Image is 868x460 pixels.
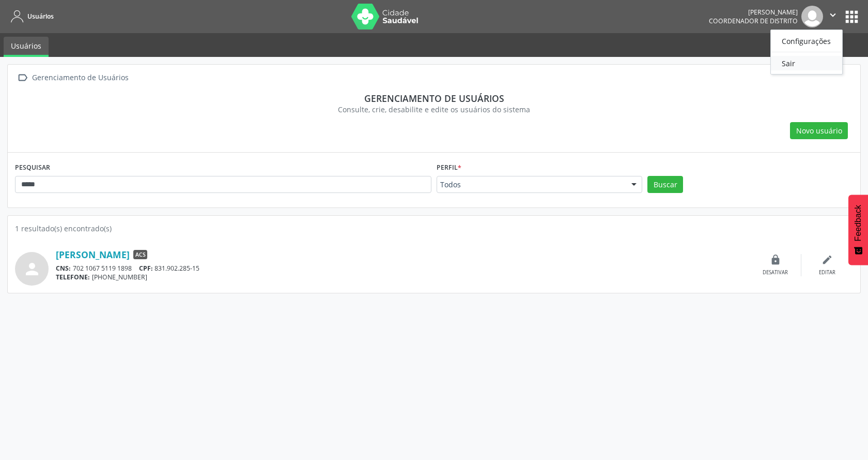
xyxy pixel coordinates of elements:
i: edit [822,254,833,265]
button: Novo usuário [790,122,848,140]
a: Configurações [771,34,842,48]
div: [PHONE_NUMBER] [56,273,750,281]
button:  [823,6,843,27]
a: Usuários [7,8,54,25]
div: Consulte, crie, desabilite e edite os usuários do sistema [22,104,846,115]
a:  Gerenciamento de Usuários [15,70,130,85]
span: ACS [133,250,147,259]
a: Sair [771,56,842,70]
div: 702 1067 5119 1898 831.902.285-15 [56,264,750,273]
span: Coordenador de Distrito [709,17,798,25]
div: Gerenciamento de Usuários [30,70,130,85]
label: Perfil [437,160,461,176]
div: Editar [819,269,835,276]
i: person [23,260,41,278]
span: Feedback [854,205,863,241]
img: img [801,6,823,27]
span: CNS: [56,264,71,273]
span: TELEFONE: [56,273,90,281]
span: Novo usuário [796,125,842,136]
button: Feedback - Mostrar pesquisa [848,195,868,265]
span: Usuários [27,12,54,21]
button: Buscar [647,176,683,194]
i: lock [770,254,781,265]
div: Desativar [763,269,788,276]
a: [PERSON_NAME] [56,249,130,260]
div: Gerenciamento de usuários [22,93,846,104]
span: CPF: [139,264,153,273]
div: 1 resultado(s) encontrado(s) [15,223,853,234]
span: Todos [440,180,621,190]
ul:  [770,29,843,75]
a: Usuários [4,37,49,57]
button: apps [843,8,861,26]
i:  [15,70,30,85]
div: [PERSON_NAME] [709,8,798,17]
label: PESQUISAR [15,160,50,176]
i:  [827,9,839,21]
